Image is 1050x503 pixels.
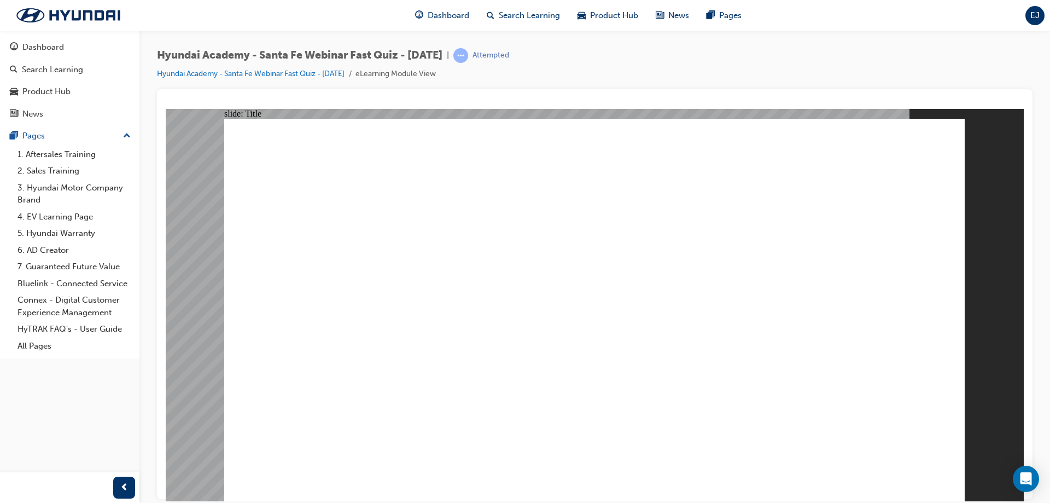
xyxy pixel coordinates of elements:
[4,126,135,146] button: Pages
[13,292,135,321] a: Connex - Digital Customer Experience Management
[10,87,18,97] span: car-icon
[577,9,586,22] span: car-icon
[1013,466,1039,492] div: Open Intercom Messenger
[157,49,442,62] span: Hyundai Academy - Santa Fe Webinar Fast Quiz - [DATE]
[487,9,494,22] span: search-icon
[120,481,129,495] span: prev-icon
[13,242,135,259] a: 6. AD Creator
[13,209,135,226] a: 4. EV Learning Page
[5,4,131,27] img: Trak
[719,9,742,22] span: Pages
[22,85,71,98] div: Product Hub
[472,50,509,61] div: Attempted
[447,49,449,62] span: |
[22,63,83,76] div: Search Learning
[10,109,18,119] span: news-icon
[157,69,345,78] a: Hyundai Academy - Santa Fe Webinar Fast Quiz - [DATE]
[499,9,560,22] span: Search Learning
[4,35,135,126] button: DashboardSearch LearningProduct HubNews
[428,9,469,22] span: Dashboard
[1025,6,1045,25] button: EJ
[13,258,135,275] a: 7. Guaranteed Future Value
[22,41,64,54] div: Dashboard
[4,60,135,80] a: Search Learning
[13,180,135,209] a: 3. Hyundai Motor Company Brand
[123,129,131,143] span: up-icon
[656,9,664,22] span: news-icon
[698,4,750,27] a: pages-iconPages
[707,9,715,22] span: pages-icon
[1030,9,1040,22] span: EJ
[10,43,18,53] span: guage-icon
[355,68,436,80] li: eLearning Module View
[590,9,638,22] span: Product Hub
[13,321,135,338] a: HyTRAK FAQ's - User Guide
[13,146,135,163] a: 1. Aftersales Training
[406,4,478,27] a: guage-iconDashboard
[415,9,423,22] span: guage-icon
[647,4,698,27] a: news-iconNews
[13,275,135,292] a: Bluelink - Connected Service
[569,4,647,27] a: car-iconProduct Hub
[4,104,135,124] a: News
[4,37,135,57] a: Dashboard
[22,130,45,142] div: Pages
[668,9,689,22] span: News
[478,4,569,27] a: search-iconSearch Learning
[13,225,135,242] a: 5. Hyundai Warranty
[453,48,468,63] span: learningRecordVerb_ATTEMPT-icon
[10,65,17,75] span: search-icon
[4,82,135,102] a: Product Hub
[13,163,135,180] a: 2. Sales Training
[10,131,18,141] span: pages-icon
[22,108,43,120] div: News
[13,338,135,355] a: All Pages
